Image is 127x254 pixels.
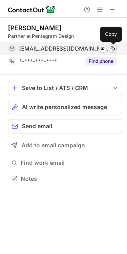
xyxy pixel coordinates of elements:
[22,85,108,91] div: Save to List / ATS / CRM
[22,142,85,148] span: Add to email campaign
[21,175,119,182] span: Notes
[8,33,122,40] div: Partner at Pentagram Design
[8,5,56,14] img: ContactOut v5.3.10
[22,104,107,110] span: AI write personalized message
[8,24,62,32] div: [PERSON_NAME]
[21,159,119,166] span: Find work email
[22,123,52,129] span: Send email
[8,173,122,184] button: Notes
[19,45,111,52] span: [EMAIL_ADDRESS][DOMAIN_NAME]
[8,138,122,152] button: Add to email campaign
[85,57,117,65] button: Reveal Button
[8,157,122,168] button: Find work email
[8,119,122,133] button: Send email
[8,81,122,95] button: save-profile-one-click
[8,100,122,114] button: AI write personalized message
